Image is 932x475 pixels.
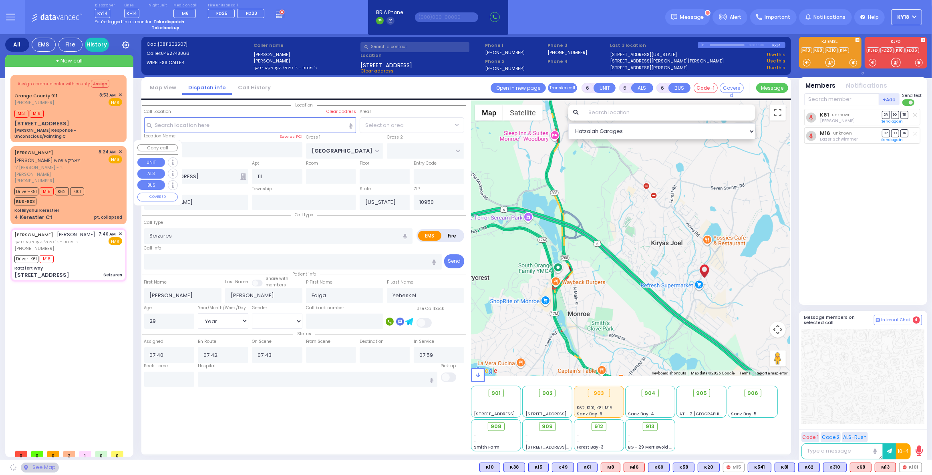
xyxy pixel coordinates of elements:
label: Cross 1 [306,134,320,141]
span: 4 [913,316,920,324]
span: 901 [491,389,501,397]
a: M16 [820,130,830,136]
div: ALS [875,463,896,472]
div: [PERSON_NAME] Response - Unconscious/Fainting C [14,127,122,139]
span: [STREET_ADDRESS][PERSON_NAME] [525,411,601,417]
button: Code 2 [821,432,841,442]
span: [PHONE_NUMBER] [14,177,54,184]
button: BUS [137,180,165,190]
span: BG - 29 Merriewold S. [628,444,673,450]
span: K62 [55,187,69,195]
img: message.svg [671,14,677,20]
span: 902 [542,389,553,397]
span: 0 [47,451,59,457]
span: - [628,438,630,444]
button: ALS [137,169,165,179]
a: KJFD [867,47,880,53]
div: BLS [748,463,771,472]
label: Floor [360,160,369,167]
span: - [628,405,630,411]
span: Alert [730,14,741,21]
input: Search member [804,93,879,105]
span: 1 [79,451,91,457]
label: Last 3 location [610,42,698,49]
label: Fire units on call [208,3,267,8]
span: Select an area [365,121,404,129]
div: K58 [673,463,694,472]
span: 905 [696,389,707,397]
a: K310 [825,47,838,53]
button: Notifications [846,81,888,91]
span: 909 [542,423,553,431]
a: Use this [767,58,785,64]
label: Save as POI [280,134,302,139]
label: Fire [441,231,463,241]
div: K15 [528,463,549,472]
span: Sanz Bay-5 [731,411,757,417]
span: [PERSON_NAME] [57,231,96,238]
a: K61 [820,112,829,118]
a: FD36 [906,47,919,53]
div: BLS [648,463,670,472]
span: ✕ [119,92,122,99]
span: 7:40 AM [99,231,116,237]
span: Driver-K81 [14,187,38,195]
a: Open in new page [491,83,546,93]
label: P First Name [306,279,332,286]
div: K49 [552,463,574,472]
span: [PERSON_NAME] מארקאוויטש [14,157,81,164]
button: Show satellite imagery [503,105,543,121]
label: [PHONE_NUMBER] [485,49,525,55]
label: Hospital [198,363,215,369]
label: Cross 2 [387,134,403,141]
span: - [577,438,579,444]
label: Caller: [147,50,251,57]
div: EMS [32,38,56,52]
label: Turn off text [902,99,915,107]
div: 903 [588,389,610,398]
span: K62, K101, K81, M15 [574,374,626,384]
label: From Scene [306,338,330,345]
a: Map View [144,84,182,91]
label: KJFD [865,40,927,45]
div: Kol Eilyahui Kerestier [14,207,59,213]
span: - [525,405,528,411]
input: Search location here [144,117,356,133]
div: BLS [479,463,500,472]
span: TR [900,129,908,137]
button: UNIT [137,158,165,167]
a: Orange County 911 [14,93,57,99]
label: In Service [414,338,434,345]
span: Clear address [360,68,394,74]
input: Search location [584,105,755,121]
span: KY14 [95,9,110,18]
button: ALS [631,83,653,93]
small: Share with [266,276,288,282]
label: [PERSON_NAME] [254,51,358,58]
span: K62, K101, K81, M15 [577,405,612,411]
span: Assign communicator with county [18,81,90,87]
button: Covered [720,83,744,93]
span: EMS [109,155,122,163]
label: Night unit [149,3,167,8]
div: All [5,38,29,52]
button: ALS-Rush [842,432,868,442]
span: ר' [PERSON_NAME] - ר' [PERSON_NAME] [14,164,96,177]
span: - [525,438,528,444]
label: Lines [124,3,139,8]
label: [PHONE_NUMBER] [485,65,525,71]
button: Send [444,254,464,268]
span: Phone 2 [485,58,545,65]
span: [STREET_ADDRESS][PERSON_NAME] [474,411,550,417]
input: Search a contact [360,42,469,52]
button: Show street map [475,105,503,121]
span: - [474,405,477,411]
span: ✕ [119,231,122,238]
a: Use this [767,51,785,58]
label: Back Home [144,363,168,369]
div: BLS [577,463,598,472]
span: 8:53 AM [100,92,116,98]
span: unknown [833,130,852,136]
span: 0 [111,451,123,457]
label: Use Callback [417,306,444,312]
